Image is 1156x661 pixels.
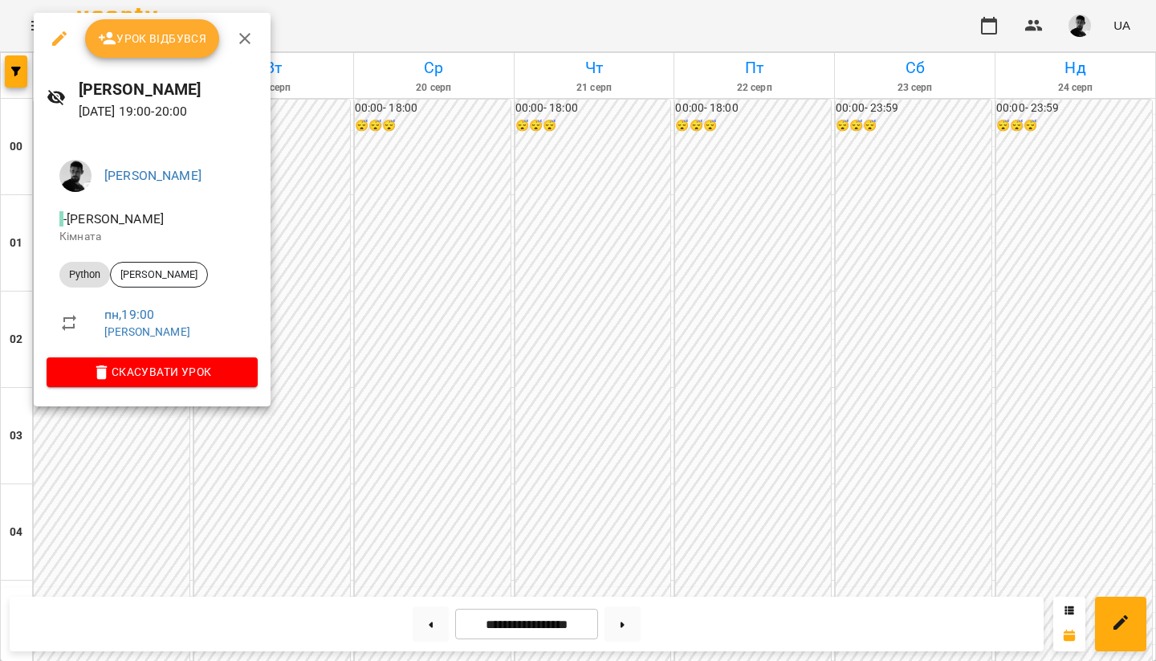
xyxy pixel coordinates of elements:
img: 8a52112dc94124d2042df91b2f95d022.jpg [59,160,92,192]
a: [PERSON_NAME] [104,168,201,183]
a: пн , 19:00 [104,307,154,322]
div: [PERSON_NAME] [110,262,208,288]
p: [DATE] 19:00 - 20:00 [79,102,258,121]
button: Урок відбувся [85,19,220,58]
p: Кімната [59,229,245,245]
span: Python [59,267,110,282]
span: Скасувати Урок [59,362,245,382]
a: [PERSON_NAME] [104,325,190,338]
h6: [PERSON_NAME] [79,77,258,102]
button: Скасувати Урок [47,357,258,386]
span: - [PERSON_NAME] [59,211,167,226]
span: [PERSON_NAME] [111,267,207,282]
span: Урок відбувся [98,29,207,48]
